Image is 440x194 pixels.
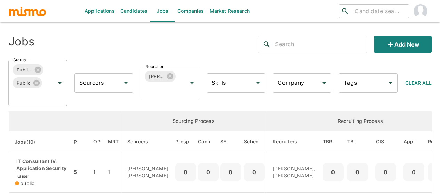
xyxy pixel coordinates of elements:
[273,165,315,179] p: [PERSON_NAME], [PERSON_NAME]
[242,131,266,152] th: Sched
[326,167,341,177] p: 0
[145,64,164,69] label: Recruiter
[198,131,219,152] th: Connections
[13,66,36,74] span: Published
[121,78,131,88] button: Open
[178,167,193,177] p: 0
[258,36,275,53] button: search
[13,79,35,87] span: Public
[247,167,262,177] p: 0
[55,78,65,88] button: Open
[121,131,175,152] th: Sourcers
[15,138,45,146] span: Jobs(10)
[88,131,106,152] th: Open Positions
[15,158,66,172] p: IT Consultant IV, Application Security
[8,6,47,16] img: logo
[8,35,34,49] h4: Jobs
[321,131,345,152] th: To Be Reviewed
[13,77,42,88] div: Public
[385,78,395,88] button: Open
[345,131,370,152] th: To Be Interviewed
[127,165,170,179] p: [PERSON_NAME], [PERSON_NAME]
[266,131,321,152] th: Recruiters
[275,39,367,50] input: Search
[219,131,242,152] th: Sent Emails
[352,6,406,16] input: Candidate search
[402,131,426,152] th: Approved
[406,167,422,177] p: 0
[414,4,427,18] img: Maia Reyes
[20,180,35,187] span: public
[378,167,393,177] p: 0
[223,167,238,177] p: 0
[370,131,402,152] th: Client Interview Scheduled
[405,80,432,86] span: Clear All
[106,131,121,152] th: Market Research Total
[145,71,176,82] div: [PERSON_NAME]
[187,78,197,88] button: Open
[121,111,266,131] th: Sourcing Process
[13,64,43,75] div: Published
[15,174,30,179] span: Kaiser
[374,36,432,53] button: Add new
[319,78,329,88] button: Open
[13,57,26,63] label: Status
[74,138,86,146] span: P
[106,152,121,193] td: 1
[72,152,88,193] td: 5
[72,131,88,152] th: Priority
[350,167,365,177] p: 0
[88,152,106,193] td: 1
[145,73,168,81] span: [PERSON_NAME]
[175,131,198,152] th: Prospects
[201,167,216,177] p: 0
[253,78,263,88] button: Open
